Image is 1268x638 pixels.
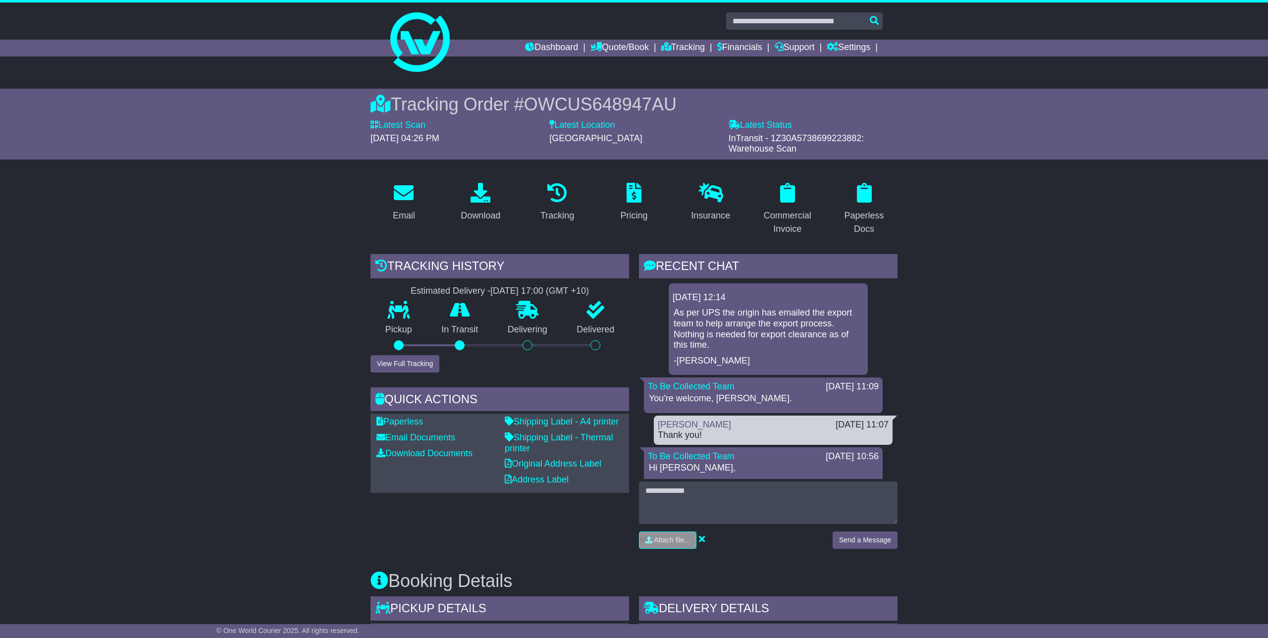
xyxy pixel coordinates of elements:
label: Latest Scan [370,120,425,131]
p: Delivering [493,324,562,335]
div: [DATE] 17:00 (GMT +10) [490,286,589,297]
div: Quick Actions [370,387,629,414]
div: Pricing [620,209,647,222]
button: View Full Tracking [370,355,439,372]
a: Commercial Invoice [754,179,821,239]
a: Dashboard [525,40,578,56]
p: Pickup [370,324,427,335]
a: Download Documents [376,448,473,458]
a: Insurance [685,179,737,226]
span: [GEOGRAPHIC_DATA] [549,133,642,143]
div: [DATE] 12:14 [673,292,864,303]
div: Insurance [691,209,730,222]
div: Tracking Order # [370,94,898,115]
span: OWCUS648947AU [524,94,677,114]
a: Pricing [614,179,654,226]
div: Tracking history [370,254,629,281]
a: Quote/Book [590,40,649,56]
a: To Be Collected Team [648,381,735,391]
a: Shipping Label - Thermal printer [505,432,613,453]
a: [PERSON_NAME] [658,420,731,429]
a: Paperless Docs [831,179,898,239]
span: InTransit - 1Z30A5738699223882: Warehouse Scan [729,133,864,154]
div: Email [393,209,415,222]
div: Pickup Details [370,596,629,623]
label: Latest Location [549,120,615,131]
a: Financials [717,40,762,56]
p: -[PERSON_NAME] [674,356,863,367]
span: [DATE] 04:26 PM [370,133,439,143]
a: Support [775,40,815,56]
button: Send a Message [833,532,898,549]
div: Download [461,209,500,222]
div: [DATE] 11:09 [826,381,879,392]
p: This is noted. We will continue to monitor this delivery to ensure this is on track. [649,478,878,500]
span: © One World Courier 2025. All rights reserved. [216,627,360,635]
a: To Be Collected Team [648,451,735,461]
div: [DATE] 10:56 [826,451,879,462]
div: Commercial Invoice [760,209,814,236]
a: Tracking [661,40,705,56]
div: RECENT CHAT [639,254,898,281]
p: Delivered [562,324,630,335]
div: [DATE] 11:07 [836,420,889,430]
div: Tracking [540,209,574,222]
p: Hi [PERSON_NAME], [649,463,878,474]
a: Download [454,179,507,226]
h3: Booking Details [370,571,898,591]
a: Original Address Label [505,459,601,469]
a: Shipping Label - A4 printer [505,417,619,426]
a: Email Documents [376,432,455,442]
div: Paperless Docs [837,209,891,236]
div: Delivery Details [639,596,898,623]
a: Paperless [376,417,423,426]
p: As per UPS the origin has emailed the export team to help arrange the export process. Nothing is ... [674,308,863,350]
a: Settings [827,40,870,56]
label: Latest Status [729,120,792,131]
a: Tracking [534,179,581,226]
a: Email [386,179,422,226]
div: Estimated Delivery - [370,286,629,297]
p: In Transit [427,324,493,335]
p: You're welcome, [PERSON_NAME]. [649,393,878,404]
a: Address Label [505,475,569,484]
div: Thank you! [658,430,889,441]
